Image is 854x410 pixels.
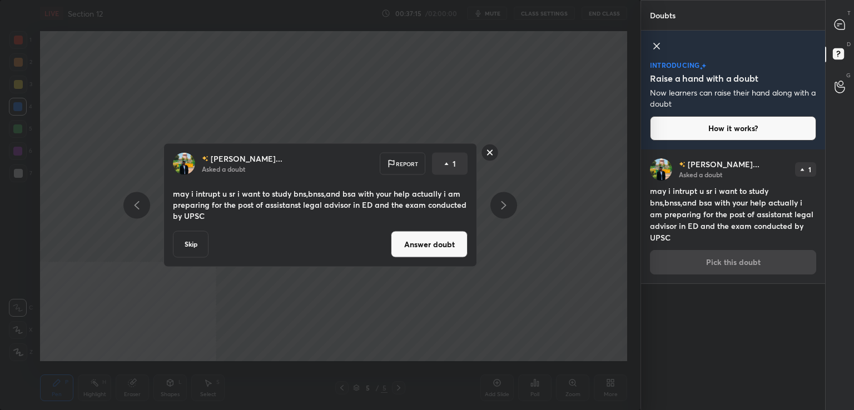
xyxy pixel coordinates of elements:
img: ce75e81782624eb3b80e808ab264931c.jpg [650,158,672,181]
img: ce75e81782624eb3b80e808ab264931c.jpg [173,153,195,175]
p: D [847,40,851,48]
p: G [846,71,851,79]
p: Now learners can raise their hand along with a doubt [650,87,816,109]
p: T [847,9,851,17]
img: small-star.76a44327.svg [700,67,703,70]
h5: Raise a hand with a doubt [650,72,758,85]
button: How it works? [650,116,816,141]
p: 1 [808,166,811,173]
p: Doubts [641,1,684,30]
button: Skip [173,231,208,258]
div: grid [641,149,825,410]
h4: may i intrupt u sr i want to study bns,bnss,and bsa with your help actually i am preparing for th... [650,185,816,243]
img: no-rating-badge.077c3623.svg [202,156,208,162]
p: [PERSON_NAME]... [688,160,759,169]
button: Answer doubt [391,231,468,258]
img: no-rating-badge.077c3623.svg [679,162,686,168]
p: [PERSON_NAME]... [211,154,282,163]
p: introducing [650,62,700,68]
p: Asked a doubt [679,170,722,179]
div: Report [380,153,425,175]
p: Asked a doubt [202,164,245,173]
p: 1 [453,158,456,169]
p: may i intrupt u sr i want to study bns,bnss,and bsa with your help actually i am preparing for th... [173,188,468,222]
img: large-star.026637fe.svg [702,63,706,68]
